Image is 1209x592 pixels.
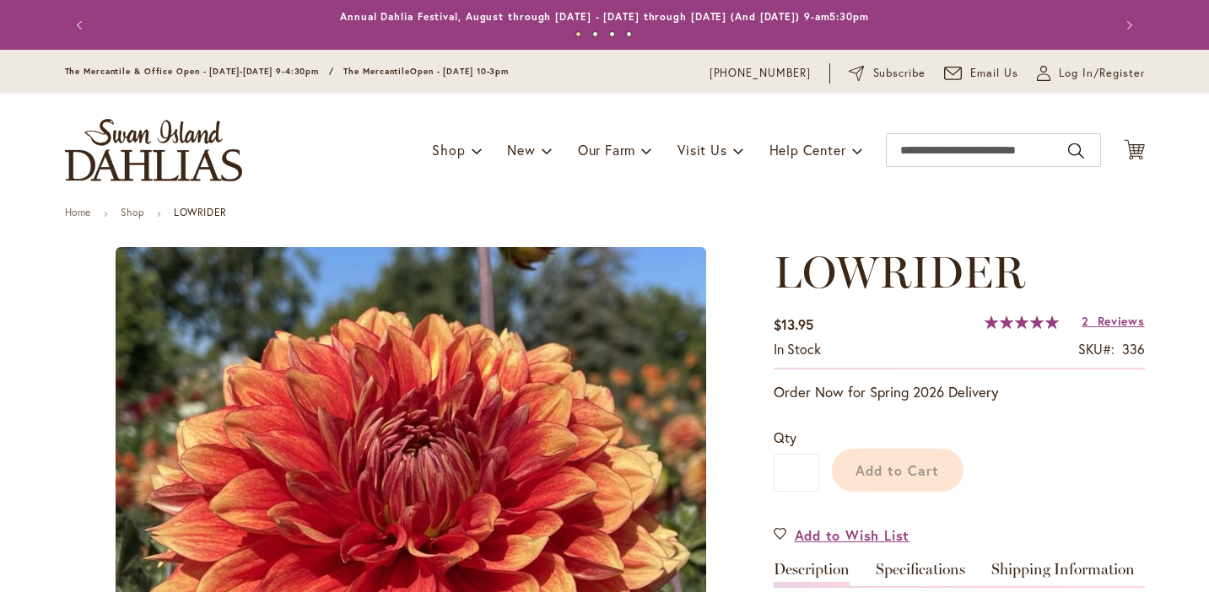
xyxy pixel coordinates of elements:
a: Shop [121,206,144,218]
span: Our Farm [578,141,635,159]
button: Previous [65,8,99,42]
span: LOWRIDER [774,245,1025,299]
button: 2 of 4 [592,31,598,37]
span: The Mercantile & Office Open - [DATE]-[DATE] 9-4:30pm / The Mercantile [65,66,411,77]
a: Specifications [876,562,965,586]
span: Add to Wish List [795,525,910,545]
span: Help Center [769,141,846,159]
strong: SKU [1078,340,1115,358]
a: Description [774,562,850,586]
div: Availability [774,340,821,359]
span: 2 [1082,313,1089,329]
a: Annual Dahlia Festival, August through [DATE] - [DATE] through [DATE] (And [DATE]) 9-am5:30pm [340,10,869,23]
p: Order Now for Spring 2026 Delivery [774,382,1145,402]
span: Qty [774,428,796,446]
a: Subscribe [849,65,926,82]
span: Shop [432,141,465,159]
button: 3 of 4 [609,31,615,37]
span: $13.95 [774,315,813,333]
a: store logo [65,119,242,181]
span: Open - [DATE] 10-3pm [410,66,509,77]
span: In stock [774,340,821,358]
div: 100% [985,315,1059,329]
a: Add to Wish List [774,525,910,545]
span: Email Us [970,65,1018,82]
button: Next [1111,8,1145,42]
a: Shipping Information [991,562,1135,586]
span: Visit Us [677,141,726,159]
a: 2 Reviews [1082,313,1144,329]
span: Log In/Register [1059,65,1145,82]
button: 4 of 4 [626,31,632,37]
span: Subscribe [873,65,926,82]
div: 336 [1122,340,1145,359]
a: [PHONE_NUMBER] [710,65,812,82]
a: Home [65,206,91,218]
span: Reviews [1098,313,1145,329]
strong: LOWRIDER [174,206,227,218]
a: Log In/Register [1037,65,1145,82]
button: 1 of 4 [575,31,581,37]
a: Email Us [944,65,1018,82]
span: New [507,141,535,159]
